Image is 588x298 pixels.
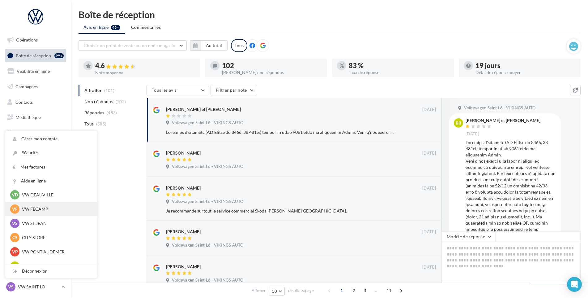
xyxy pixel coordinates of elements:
span: Boîte de réception [16,53,51,58]
button: 10 [269,287,285,296]
div: 83 % [349,62,449,69]
p: VW SAINT-LO [18,284,59,290]
a: Campagnes [4,80,67,93]
span: Volkswagen Saint Lô - VIKINGS AUTO [172,164,243,169]
a: Sécurité [5,146,97,160]
span: Visibilité en ligne [17,68,50,74]
span: Volkswagen Saint Lô - VIKINGS AUTO [172,120,243,126]
p: VW FECAMP [22,206,90,212]
span: Calendrier [15,130,36,135]
div: 99+ [54,53,64,58]
span: VL [12,263,18,269]
span: 2 [349,286,359,296]
span: ... [372,286,382,296]
span: Volkswagen Saint Lô - VIKINGS AUTO [172,199,243,204]
a: Mes factures [5,160,97,174]
span: (483) [107,110,117,115]
span: Tous [84,121,94,127]
a: PLV et print personnalisable [4,142,67,160]
p: CITY STORE [22,234,90,241]
div: [PERSON_NAME] et [PERSON_NAME] [166,106,241,112]
a: Boîte de réception99+ [4,49,67,62]
span: Volkswagen Saint Lô - VIKINGS AUTO [172,278,243,283]
a: Calendrier [4,126,67,139]
a: VS VW SAINT-LO [5,281,66,293]
div: [PERSON_NAME] [166,229,201,235]
span: Médiathèque [15,115,41,120]
div: [PERSON_NAME] [166,150,201,156]
div: 19 jours [475,62,576,69]
p: VW LISIEUX [22,263,90,269]
div: [PERSON_NAME] et [PERSON_NAME] [466,118,540,123]
div: Taux de réponse [349,70,449,75]
span: VF [12,206,18,212]
span: VD [12,192,18,198]
a: Opérations [4,33,67,46]
div: Open Intercom Messenger [567,277,582,292]
span: BB [456,120,461,126]
span: CS [12,234,18,241]
span: [DATE] [422,265,436,270]
p: VW PONT AUDEMER [22,249,90,255]
a: Aide en ligne [5,174,97,188]
span: [DATE] [422,229,436,235]
div: 102 [222,62,322,69]
div: Note moyenne [95,71,195,75]
span: [DATE] [466,131,479,137]
span: Tous les avis [152,87,177,93]
div: [PERSON_NAME] [166,185,201,191]
div: Je recommande surtout le service commercial Skoda [PERSON_NAME][GEOGRAPHIC_DATA]. [166,208,396,214]
span: Répondus [84,110,104,116]
div: [PERSON_NAME] [166,264,201,270]
div: Tous [231,39,247,52]
span: [DATE] [422,107,436,112]
div: Délai de réponse moyen [475,70,576,75]
p: VW DEAUVILLE [22,192,90,198]
span: Non répondus [84,99,113,105]
span: Campagnes [15,84,38,89]
span: Contacts [15,99,33,104]
span: Commentaires [131,24,161,30]
button: Choisir un point de vente ou un code magasin [79,40,187,51]
span: 10 [272,289,277,294]
span: [DATE] [422,151,436,156]
span: VS [8,284,14,290]
span: VS [12,220,18,226]
a: Médiathèque [4,111,67,124]
button: Modèle de réponse [441,231,495,242]
span: Volkswagen Saint Lô - VIKINGS AUTO [172,243,243,248]
div: [PERSON_NAME] non répondus [222,70,322,75]
span: 3 [360,286,370,296]
button: Tous les avis [147,85,208,95]
a: Contacts [4,96,67,109]
span: VP [12,249,18,255]
p: VW ST JEAN [22,220,90,226]
a: Campagnes DataOnDemand [4,162,67,181]
span: Choisir un point de vente ou un code magasin [84,43,175,48]
button: Au total [201,40,228,51]
span: Volkswagen Saint Lô - VIKINGS AUTO [464,105,535,111]
span: 1 [337,286,347,296]
span: résultats/page [288,288,314,294]
div: Loremips d'sitametc (AD Elitse do 8466, 38 481ei) tempor in utlab 9061 etdo ma aliquaenim Admin. ... [166,129,396,135]
button: Au total [190,40,228,51]
span: [DATE] [422,186,436,191]
div: Boîte de réception [79,10,581,19]
div: 4.6 [95,62,195,69]
button: Filtrer par note [211,85,257,95]
span: 11 [384,286,394,296]
div: Déconnexion [5,264,97,278]
span: (585) [96,121,107,126]
span: (102) [116,99,126,104]
a: Gérer mon compte [5,132,97,146]
span: Opérations [16,37,38,42]
a: Visibilité en ligne [4,65,67,78]
span: Afficher [252,288,266,294]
